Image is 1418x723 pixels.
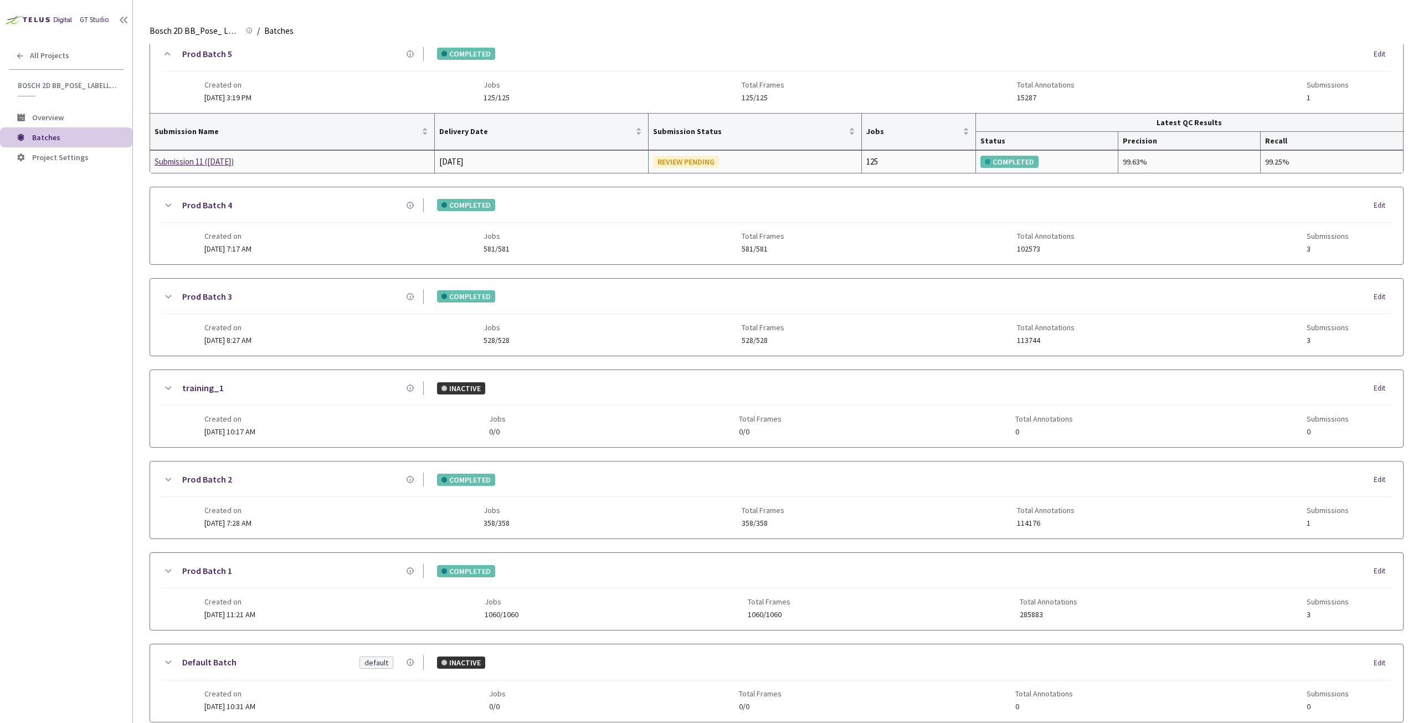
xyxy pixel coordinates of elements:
[204,323,251,332] span: Created on
[150,114,435,150] th: Submission Name
[1307,80,1349,89] span: Submissions
[155,127,419,136] span: Submission Name
[32,132,60,142] span: Batches
[1307,519,1349,527] span: 1
[204,244,251,254] span: [DATE] 7:17 AM
[742,94,784,102] span: 125/125
[437,48,495,60] div: COMPLETED
[1374,474,1392,485] div: Edit
[1118,132,1261,150] th: Precision
[439,155,644,168] div: [DATE]
[182,655,237,669] a: Default Batch
[748,597,790,606] span: Total Frames
[204,414,255,423] span: Created on
[484,232,510,240] span: Jobs
[150,24,239,38] span: Bosch 2D BB_Pose_ Labelling (2025)
[437,290,495,302] div: COMPLETED
[976,114,1403,132] th: Latest QC Results
[1123,156,1256,168] div: 99.63%
[1017,80,1075,89] span: Total Annotations
[204,232,251,240] span: Created on
[437,565,495,577] div: COMPLETED
[204,518,251,528] span: [DATE] 7:28 AM
[204,689,255,698] span: Created on
[742,323,784,332] span: Total Frames
[489,703,506,711] span: 0/0
[182,381,224,395] a: training_1
[182,290,232,304] a: Prod Batch 3
[489,689,506,698] span: Jobs
[150,462,1403,539] div: Prod Batch 2COMPLETEDEditCreated on[DATE] 7:28 AMJobs358/358Total Frames358/358Total Annotations1...
[866,155,971,168] div: 125
[485,611,518,619] span: 1060/1060
[204,506,251,515] span: Created on
[1017,506,1075,515] span: Total Annotations
[364,657,388,668] div: default
[866,127,960,136] span: Jobs
[150,36,1403,113] div: Prod Batch 5COMPLETEDEditCreated on[DATE] 3:19 PMJobs125/125Total Frames125/125Total Annotations1...
[1307,703,1349,711] span: 0
[437,199,495,211] div: COMPLETED
[649,114,862,150] th: Submission Status
[1307,597,1349,606] span: Submissions
[1017,323,1075,332] span: Total Annotations
[1307,689,1349,698] span: Submissions
[1307,506,1349,515] span: Submissions
[862,114,976,150] th: Jobs
[1015,414,1073,423] span: Total Annotations
[1265,156,1399,168] div: 99.25%
[435,114,649,150] th: Delivery Date
[204,609,255,619] span: [DATE] 11:21 AM
[484,336,510,345] span: 528/528
[1307,94,1349,102] span: 1
[204,427,255,437] span: [DATE] 10:17 AM
[980,156,1039,168] div: COMPLETED
[742,232,784,240] span: Total Frames
[150,553,1403,630] div: Prod Batch 1COMPLETEDEditCreated on[DATE] 11:21 AMJobs1060/1060Total Frames1060/1060Total Annotat...
[1015,428,1073,436] span: 0
[32,152,89,162] span: Project Settings
[484,94,510,102] span: 125/125
[1020,597,1077,606] span: Total Annotations
[1374,658,1392,669] div: Edit
[1307,323,1349,332] span: Submissions
[30,51,69,60] span: All Projects
[150,279,1403,356] div: Prod Batch 3COMPLETEDEditCreated on[DATE] 8:27 AMJobs528/528Total Frames528/528Total Annotations1...
[1307,428,1349,436] span: 0
[1307,611,1349,619] span: 3
[257,24,260,38] li: /
[437,474,495,486] div: COMPLETED
[1374,200,1392,211] div: Edit
[1307,232,1349,240] span: Submissions
[739,414,782,423] span: Total Frames
[484,519,510,527] span: 358/358
[742,519,784,527] span: 358/358
[739,428,782,436] span: 0/0
[484,323,510,332] span: Jobs
[150,644,1403,721] div: Default BatchdefaultINACTIVEEditCreated on[DATE] 10:31 AMJobs0/0Total Frames0/0Total Annotations0...
[1307,414,1349,423] span: Submissions
[18,81,117,90] span: Bosch 2D BB_Pose_ Labelling (2025)
[653,156,719,168] div: REVIEW PENDING
[1015,703,1073,711] span: 0
[739,703,782,711] span: 0/0
[1017,94,1075,102] span: 15287
[1307,336,1349,345] span: 3
[1307,245,1349,253] span: 3
[155,155,272,168] div: Submission 11 ([DATE])
[182,198,232,212] a: Prod Batch 4
[1017,336,1075,345] span: 113744
[484,506,510,515] span: Jobs
[739,689,782,698] span: Total Frames
[1374,49,1392,60] div: Edit
[976,132,1118,150] th: Status
[437,657,485,669] div: INACTIVE
[1374,566,1392,577] div: Edit
[264,24,294,38] span: Batches
[204,335,251,345] span: [DATE] 8:27 AM
[489,428,506,436] span: 0/0
[1374,291,1392,302] div: Edit
[204,80,251,89] span: Created on
[204,597,255,606] span: Created on
[484,80,510,89] span: Jobs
